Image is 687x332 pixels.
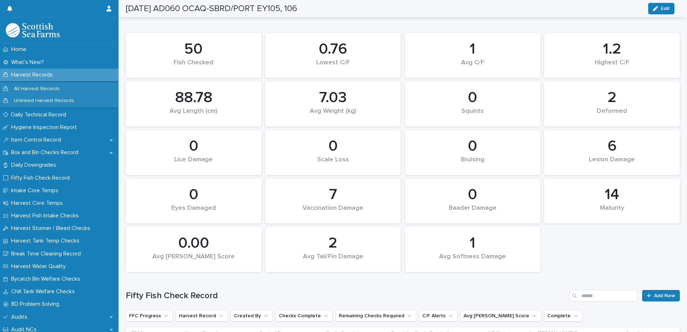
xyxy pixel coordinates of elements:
[126,4,297,14] h2: [DATE] AD060 OCAQ-SBRD/PORT EY105, 106
[556,186,668,204] div: 14
[138,234,249,252] div: 0.00
[8,98,80,104] p: Unlinked Harvest Records
[277,204,389,220] div: Vaccination Damage
[8,200,69,207] p: Harvest Core Temps
[544,310,582,322] button: Complete
[8,59,50,66] p: What's New?
[277,234,389,252] div: 2
[138,107,249,123] div: Avg Length (cm)
[8,72,59,78] p: Harvest Records
[8,238,85,244] p: Harvest Tank Temp Checks
[277,59,389,74] div: Lowest C/F
[8,250,87,257] p: Break Time Cleaning Record
[277,137,389,155] div: 0
[460,310,541,322] button: Avg Gill Score
[8,288,80,295] p: Chill Tank Welfare Checks
[648,3,674,14] button: Edit
[8,263,72,270] p: Harvest Water Quality
[556,107,668,123] div: Deformed
[8,86,65,92] p: All Harvest Records
[8,225,96,232] p: Harvest Stunner / Bleed Checks
[556,59,668,74] div: Highest C/F
[138,40,249,58] div: 50
[8,212,84,219] p: Harvest Fish Intake Checks
[8,301,65,308] p: 8D Problem Solving
[556,156,668,171] div: Lesion Damage
[138,89,249,107] div: 88.78
[642,290,680,301] a: Add New
[277,186,389,204] div: 7
[138,137,249,155] div: 0
[417,204,529,220] div: Baader Damage
[8,137,67,143] p: Item Control Record
[138,204,249,220] div: Eyes Damaged
[138,59,249,74] div: Fish Checked
[8,46,32,53] p: Home
[417,156,529,171] div: Bruising
[556,204,668,220] div: Maturity
[8,175,75,181] p: Fifty Fish Check Record
[417,186,529,204] div: 0
[417,59,529,74] div: Avg C/F
[8,187,64,194] p: Intake Core Temps
[556,89,668,107] div: 2
[417,253,529,268] div: Avg Softness Damage
[277,156,389,171] div: Scale Loss
[8,124,83,131] p: Hygiene Inspection Report
[8,314,33,321] p: Audits
[6,23,60,37] img: mMrefqRFQpe26GRNOUkG
[417,234,529,252] div: 1
[654,293,675,298] span: Add New
[277,40,389,58] div: 0.76
[277,253,389,268] div: Avg Tail/Fin Damage
[126,291,567,301] h1: Fifty Fish Check Record
[231,310,273,322] button: Created By
[417,107,529,123] div: Squints
[556,40,668,58] div: 1.2
[661,6,670,11] span: Edit
[336,310,416,322] button: Remaining Checks Required
[417,89,529,107] div: 0
[8,162,62,169] p: Daily Downgrades
[570,290,638,301] input: Search
[8,111,72,118] p: Daily Technical Record
[277,107,389,123] div: Avg Weight (kg)
[419,310,457,322] button: C/F Alerts
[417,137,529,155] div: 0
[126,310,173,322] button: FFC Progress
[176,310,228,322] button: Harvest Record
[556,137,668,155] div: 6
[8,149,84,156] p: Box and Bin Checks Record
[138,253,249,268] div: Avg [PERSON_NAME] Score
[138,156,249,171] div: Lice Damage
[8,276,86,282] p: Bycatch Bin Welfare Checks
[276,310,333,322] button: Checks Complete
[277,89,389,107] div: 7.03
[138,186,249,204] div: 0
[417,40,529,58] div: 1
